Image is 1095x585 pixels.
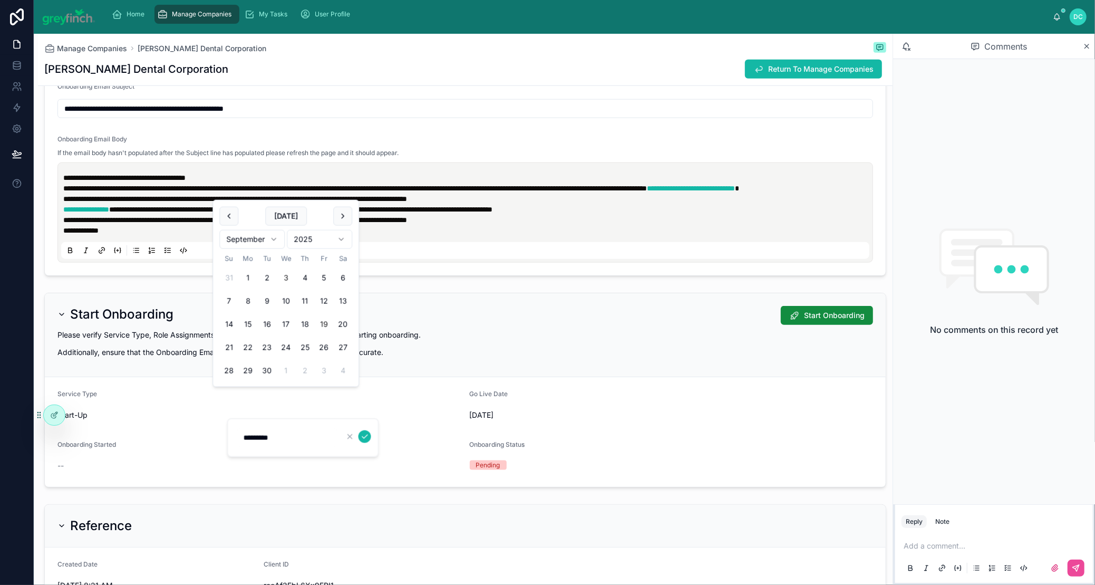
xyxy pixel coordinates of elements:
[57,560,98,568] span: Created Date
[219,315,238,334] button: Sunday, September 14th, 2025
[238,338,257,357] button: Monday, September 22nd, 2025
[314,253,333,264] th: Friday
[276,361,295,380] button: Wednesday, October 1st, 2025
[476,461,500,470] div: Pending
[276,338,295,357] button: Wednesday, September 24th, 2025
[264,560,289,568] span: Client ID
[333,338,352,357] button: Saturday, September 27th, 2025
[804,310,865,321] span: Start Onboarding
[470,390,508,398] span: Go Live Date
[314,292,333,311] button: Friday, September 12th, 2025
[295,361,314,380] button: Thursday, October 2nd, 2025
[257,315,276,334] button: Tuesday, September 16th, 2025
[931,515,954,528] button: Note
[295,292,314,311] button: Thursday, September 11th, 2025
[276,268,295,287] button: Today, Wednesday, September 3rd, 2025
[333,292,352,311] button: Saturday, September 13th, 2025
[238,315,257,334] button: Monday, September 15th, 2025
[314,338,333,357] button: Friday, September 26th, 2025
[57,390,97,398] span: Service Type
[265,207,307,226] button: [DATE]
[238,268,257,287] button: Monday, September 1st, 2025
[257,361,276,380] button: Tuesday, September 30th, 2025
[127,10,145,18] span: Home
[57,43,127,54] span: Manage Companies
[219,253,352,380] table: September 2025
[57,410,88,420] span: Start-Up
[57,82,134,90] span: Onboarding Email Subject
[57,329,873,340] p: Please verify Service Type, Role Assignments, and Go Live date are accurate before starting onboa...
[333,268,352,287] button: Saturday, September 6th, 2025
[219,361,238,380] button: Sunday, September 28th, 2025
[470,410,874,420] span: [DATE]
[257,268,276,287] button: Tuesday, September 2nd, 2025
[257,292,276,311] button: Tuesday, September 9th, 2025
[295,315,314,334] button: Thursday, September 18th, 2025
[57,440,116,448] span: Onboarding Started
[333,315,352,334] button: Saturday, September 20th, 2025
[154,5,239,24] a: Manage Companies
[238,253,257,264] th: Monday
[138,43,266,54] a: [PERSON_NAME] Dental Corporation
[470,440,525,448] span: Onboarding Status
[314,361,333,380] button: Friday, October 3rd, 2025
[902,515,927,528] button: Reply
[44,62,228,76] h1: [PERSON_NAME] Dental Corporation
[219,253,238,264] th: Sunday
[57,135,127,143] span: Onboarding Email Body
[745,60,882,79] button: Return To Manage Companies
[984,40,1027,53] span: Comments
[295,338,314,357] button: Thursday, September 25th, 2025
[333,361,352,380] button: Saturday, October 4th, 2025
[781,306,873,325] button: Start Onboarding
[295,268,314,287] button: Thursday, September 4th, 2025
[104,3,1053,26] div: scrollable content
[315,10,351,18] span: User Profile
[44,43,127,54] a: Manage Companies
[276,253,295,264] th: Wednesday
[172,10,232,18] span: Manage Companies
[219,338,238,357] button: Sunday, September 21st, 2025
[238,292,257,311] button: Monday, September 8th, 2025
[57,461,64,471] span: --
[935,517,949,526] div: Note
[70,306,173,323] h2: Start Onboarding
[276,292,295,311] button: Wednesday, September 10th, 2025
[238,361,257,380] button: Monday, September 29th, 2025
[42,8,95,25] img: App logo
[768,64,874,74] span: Return To Manage Companies
[314,268,333,287] button: Friday, September 5th, 2025
[297,5,358,24] a: User Profile
[109,5,152,24] a: Home
[295,253,314,264] th: Thursday
[57,149,399,157] span: If the email body hasn't populated after the Subject line has populated please refresh the page a...
[1073,13,1083,21] span: DC
[241,5,295,24] a: My Tasks
[70,517,132,534] h2: Reference
[259,10,288,18] span: My Tasks
[219,292,238,311] button: Sunday, September 7th, 2025
[257,253,276,264] th: Tuesday
[314,315,333,334] button: Friday, September 19th, 2025
[257,338,276,357] button: Tuesday, September 23rd, 2025
[930,323,1058,336] h2: No comments on this record yet
[219,268,238,287] button: Sunday, August 31st, 2025
[57,347,873,358] p: Additionally, ensure that the Onboarding Email Subject and Body are completed and accurate.
[276,315,295,334] button: Wednesday, September 17th, 2025
[333,253,352,264] th: Saturday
